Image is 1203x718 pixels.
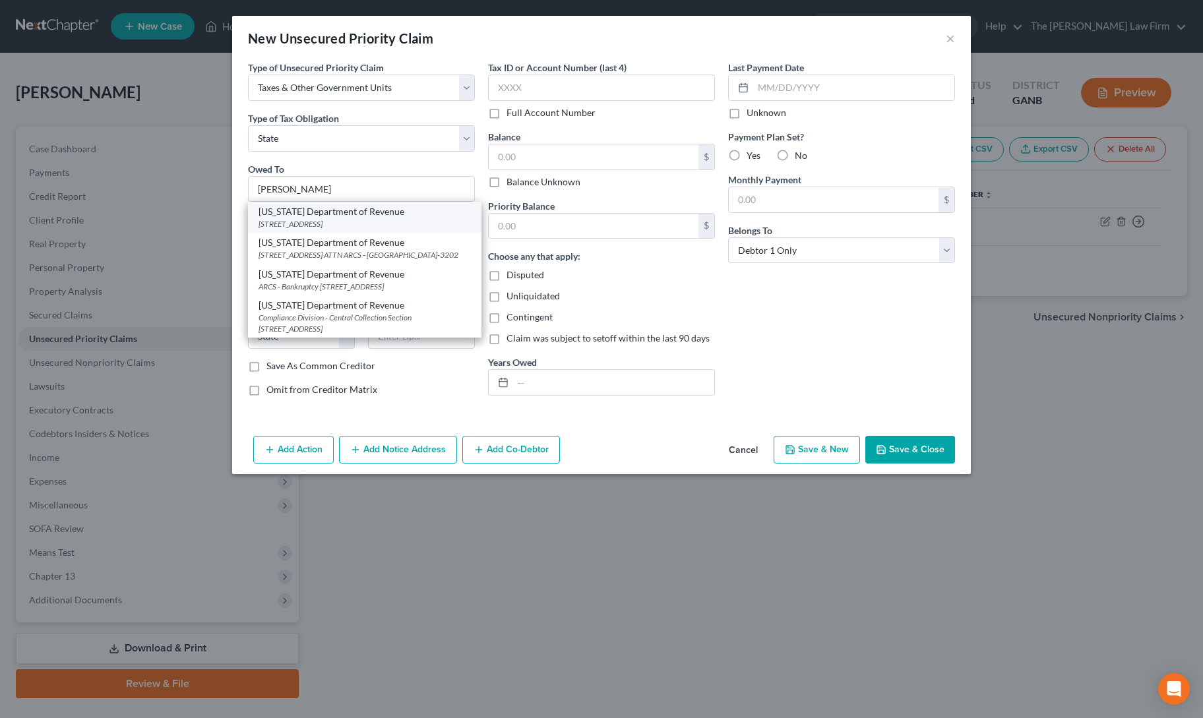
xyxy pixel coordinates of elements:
[488,61,627,75] label: Tax ID or Account Number (last 4)
[698,144,714,169] div: $
[513,370,714,395] input: --
[488,355,537,369] label: Years Owed
[259,205,471,218] div: [US_STATE] Department of Revenue
[259,249,471,260] div: [STREET_ADDRESS] ATTN ARCS - [GEOGRAPHIC_DATA]-3202
[489,144,698,169] input: 0.00
[248,29,433,47] div: New Unsecured Priority Claim
[488,199,555,213] label: Priority Balance
[507,311,553,322] span: Contingent
[718,437,768,464] button: Cancel
[729,187,939,212] input: 0.00
[939,187,954,212] div: $
[507,106,596,119] label: Full Account Number
[259,299,471,312] div: [US_STATE] Department of Revenue
[946,30,955,46] button: ×
[462,436,560,464] button: Add Co-Debtor
[266,359,375,373] label: Save As Common Creditor
[795,150,807,161] span: No
[728,173,801,187] label: Monthly Payment
[489,214,698,239] input: 0.00
[507,175,580,189] label: Balance Unknown
[728,130,955,144] label: Payment Plan Set?
[865,436,955,464] button: Save & Close
[259,312,471,334] div: Compliance Division - Central Collection Section [STREET_ADDRESS]
[488,75,715,101] input: XXXX
[728,61,804,75] label: Last Payment Date
[248,164,284,175] span: Owed To
[507,332,710,344] span: Claim was subject to setoff within the last 90 days
[728,225,772,236] span: Belongs To
[507,290,560,301] span: Unliquidated
[488,249,580,263] label: Choose any that apply:
[253,436,334,464] button: Add Action
[488,130,520,144] label: Balance
[248,62,384,73] span: Type of Unsecured Priority Claim
[753,75,954,100] input: MM/DD/YYYY
[507,269,544,280] span: Disputed
[259,268,471,281] div: [US_STATE] Department of Revenue
[747,106,786,119] label: Unknown
[266,384,377,395] span: Omit from Creditor Matrix
[698,214,714,239] div: $
[259,281,471,292] div: ARCS - Bankruptcy [STREET_ADDRESS]
[259,236,471,249] div: [US_STATE] Department of Revenue
[248,176,475,202] input: Search creditor by name...
[1158,673,1190,705] div: Open Intercom Messenger
[248,113,339,124] span: Type of Tax Obligation
[339,436,457,464] button: Add Notice Address
[259,218,471,229] div: [STREET_ADDRESS]
[774,436,860,464] button: Save & New
[747,150,760,161] span: Yes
